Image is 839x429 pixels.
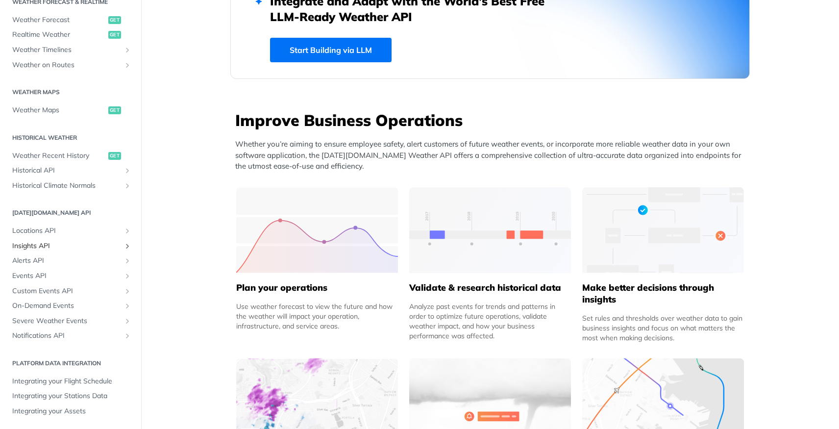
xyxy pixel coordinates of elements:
button: Show subpages for Weather on Routes [123,61,131,69]
a: Historical APIShow subpages for Historical API [7,163,134,178]
span: get [108,16,121,24]
span: Realtime Weather [12,30,106,40]
h2: Platform DATA integration [7,359,134,368]
span: Historical Climate Normals [12,181,121,191]
button: Show subpages for Locations API [123,227,131,235]
span: get [108,106,121,114]
span: get [108,152,121,160]
button: Show subpages for Historical Climate Normals [123,182,131,190]
span: Custom Events API [12,286,121,296]
a: Start Building via LLM [270,38,392,62]
a: Severe Weather EventsShow subpages for Severe Weather Events [7,314,134,328]
h5: Make better decisions through insights [582,282,744,305]
span: Weather Maps [12,105,106,115]
a: Integrating your Stations Data [7,389,134,404]
a: Weather Recent Historyget [7,149,134,163]
span: Events API [12,271,121,281]
a: Insights APIShow subpages for Insights API [7,239,134,253]
a: Custom Events APIShow subpages for Custom Events API [7,284,134,299]
a: Historical Climate NormalsShow subpages for Historical Climate Normals [7,178,134,193]
span: Notifications API [12,331,121,341]
span: Weather Recent History [12,151,106,161]
h5: Plan your operations [236,282,398,294]
span: Insights API [12,241,121,251]
a: Integrating your Assets [7,404,134,419]
span: Weather Forecast [12,15,106,25]
div: Use weather forecast to view the future and how the weather will impact your operation, infrastru... [236,302,398,331]
img: 39565e8-group-4962x.svg [236,187,398,273]
h2: Weather Maps [7,88,134,97]
a: On-Demand EventsShow subpages for On-Demand Events [7,299,134,313]
a: Integrating your Flight Schedule [7,374,134,389]
a: Alerts APIShow subpages for Alerts API [7,253,134,268]
a: Weather Mapsget [7,103,134,118]
button: Show subpages for Weather Timelines [123,46,131,54]
span: Weather on Routes [12,60,121,70]
p: Whether you’re aiming to ensure employee safety, alert customers of future weather events, or inc... [235,139,750,172]
a: Weather on RoutesShow subpages for Weather on Routes [7,58,134,73]
span: On-Demand Events [12,301,121,311]
h2: [DATE][DOMAIN_NAME] API [7,208,134,217]
button: Show subpages for Severe Weather Events [123,317,131,325]
span: Historical API [12,166,121,176]
span: Alerts API [12,256,121,266]
button: Show subpages for Insights API [123,242,131,250]
h2: Historical Weather [7,133,134,142]
button: Show subpages for Events API [123,272,131,280]
a: Notifications APIShow subpages for Notifications API [7,328,134,343]
span: Integrating your Flight Schedule [12,377,131,386]
h3: Improve Business Operations [235,109,750,131]
span: Weather Timelines [12,45,121,55]
span: Integrating your Assets [12,406,131,416]
span: get [108,31,121,39]
div: Set rules and thresholds over weather data to gain business insights and focus on what matters th... [582,313,744,343]
img: a22d113-group-496-32x.svg [582,187,744,273]
a: Weather TimelinesShow subpages for Weather Timelines [7,43,134,57]
button: Show subpages for Notifications API [123,332,131,340]
a: Events APIShow subpages for Events API [7,269,134,283]
button: Show subpages for Historical API [123,167,131,175]
span: Severe Weather Events [12,316,121,326]
a: Realtime Weatherget [7,27,134,42]
span: Locations API [12,226,121,236]
button: Show subpages for Alerts API [123,257,131,265]
img: 13d7ca0-group-496-2.svg [409,187,571,273]
span: Integrating your Stations Data [12,391,131,401]
div: Analyze past events for trends and patterns in order to optimize future operations, validate weat... [409,302,571,341]
a: Weather Forecastget [7,13,134,27]
h5: Validate & research historical data [409,282,571,294]
button: Show subpages for On-Demand Events [123,302,131,310]
a: Locations APIShow subpages for Locations API [7,224,134,238]
button: Show subpages for Custom Events API [123,287,131,295]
